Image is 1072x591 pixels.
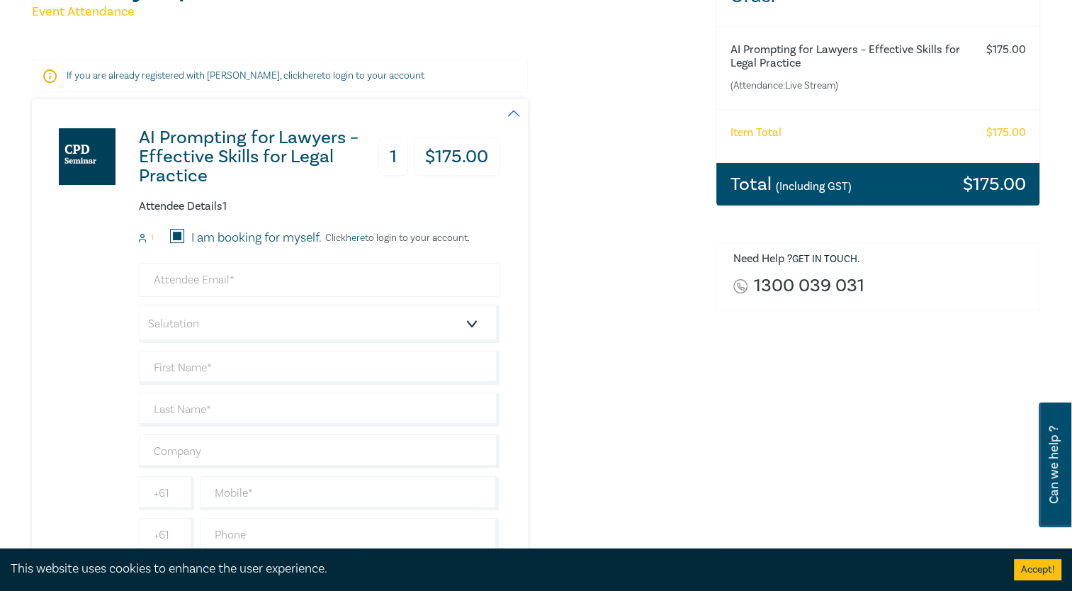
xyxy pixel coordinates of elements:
[200,518,500,552] input: Phone
[151,233,154,243] small: 1
[139,518,194,552] input: +61
[792,253,857,266] a: Get in touch
[414,137,500,176] h3: $ 175.00
[733,252,1029,266] h6: Need Help ? .
[139,200,500,213] h6: Attendee Details 1
[730,126,782,140] h6: Item Total
[139,351,500,385] input: First Name*
[986,126,1025,140] h6: $ 175.00
[730,175,852,193] h3: Total
[322,232,470,244] p: Click to login to your account.
[753,276,864,295] a: 1300 039 031
[139,128,372,186] h3: AI Prompting for Lawyers – Effective Skills for Legal Practice
[191,229,322,247] label: I am booking for myself.
[730,43,969,70] h6: AI Prompting for Lawyers – Effective Skills for Legal Practice
[139,434,500,468] input: Company
[1014,559,1061,580] button: Accept cookies
[1047,411,1061,519] span: Can we help ?
[303,69,322,82] a: here
[200,476,500,510] input: Mobile*
[11,560,993,578] div: This website uses cookies to enhance the user experience.
[378,137,408,176] h3: 1
[730,79,969,93] small: (Attendance: Live Stream )
[139,263,500,297] input: Attendee Email*
[139,476,194,510] input: +61
[962,175,1025,193] h3: $ 175.00
[59,128,115,185] img: AI Prompting for Lawyers – Effective Skills for Legal Practice
[346,232,365,244] a: here
[32,4,699,21] h5: Event Attendance
[139,393,500,427] input: Last Name*
[67,69,493,83] p: If you are already registered with [PERSON_NAME], click to login to your account
[986,43,1025,57] h6: $ 175.00
[776,179,852,193] small: (Including GST)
